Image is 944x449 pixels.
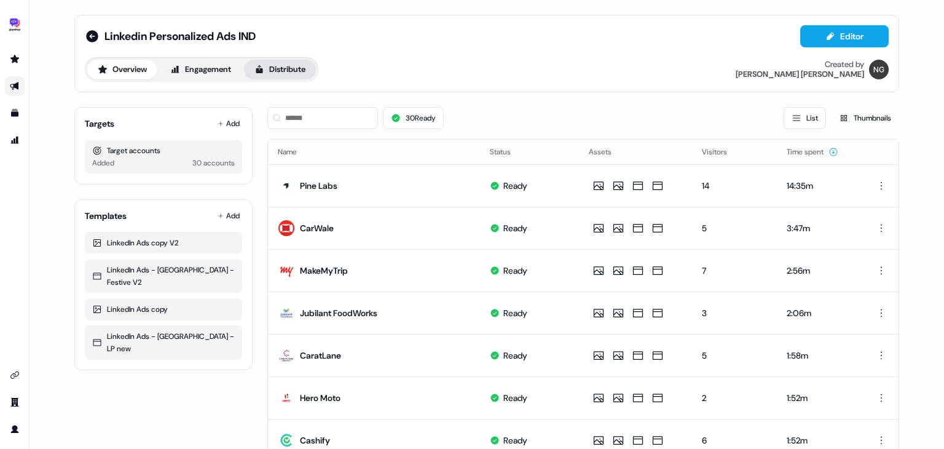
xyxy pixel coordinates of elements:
div: Hero Moto [300,392,340,404]
div: 1:52m [787,434,849,447]
button: Visitors [702,141,742,163]
button: Status [490,141,525,163]
button: Name [278,141,312,163]
div: 2:06m [787,307,849,319]
a: Editor [800,31,889,44]
button: List [784,107,826,129]
div: LinkedIn Ads copy V2 [92,237,235,249]
div: LinkedIn Ads - [GEOGRAPHIC_DATA] - LP new [92,330,235,355]
div: Ready [503,434,527,447]
button: Add [215,115,242,132]
div: Target accounts [92,145,235,157]
div: Ready [503,264,527,277]
div: Jubilant FoodWorks [300,307,377,319]
div: 14 [702,180,767,192]
div: 3 [702,307,767,319]
div: Templates [85,210,127,222]
a: Go to prospects [5,49,25,69]
button: Engagement [160,60,242,79]
button: 30Ready [383,107,444,129]
div: Ready [503,180,527,192]
a: Go to outbound experience [5,76,25,96]
a: Go to integrations [5,365,25,385]
button: Time spent [787,141,838,163]
div: 6 [702,434,767,447]
div: Added [92,157,114,169]
a: Go to team [5,392,25,412]
th: Assets [579,140,692,164]
button: Thumbnails [831,107,899,129]
div: LinkedIn Ads copy [92,303,235,316]
div: Ready [503,222,527,234]
img: Nikunj [869,60,889,79]
div: 5 [702,349,767,362]
div: 2:56m [787,264,849,277]
div: 7 [702,264,767,277]
div: 14:35m [787,180,849,192]
div: Cashify [300,434,330,447]
a: Go to profile [5,419,25,439]
div: LinkedIn Ads - [GEOGRAPHIC_DATA] - Festive V2 [92,264,235,288]
div: MakeMyTrip [300,264,348,277]
div: 30 accounts [192,157,235,169]
button: Overview [87,60,157,79]
button: Add [215,207,242,224]
div: 1:52m [787,392,849,404]
a: Go to templates [5,103,25,123]
div: Targets [85,117,114,130]
div: 2 [702,392,767,404]
div: CaratLane [300,349,341,362]
div: 5 [702,222,767,234]
div: 1:58m [787,349,849,362]
div: [PERSON_NAME] [PERSON_NAME] [736,70,864,79]
span: Linkedin Personalized Ads IND [104,29,256,44]
div: Pine Labs [300,180,337,192]
div: Created by [825,60,864,70]
div: Ready [503,349,527,362]
button: Distribute [244,60,316,79]
div: Ready [503,307,527,319]
button: Editor [800,25,889,47]
a: Go to attribution [5,130,25,150]
div: Ready [503,392,527,404]
div: 3:47m [787,222,849,234]
div: CarWale [300,222,334,234]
